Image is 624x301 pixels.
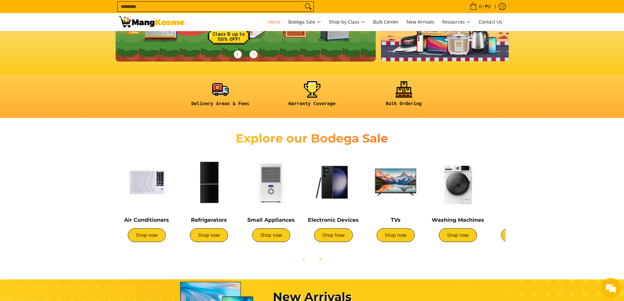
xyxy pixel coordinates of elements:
img: Mang Kosme: Your Home Appliances Warehouse Sale Partner! [119,16,184,28]
a: Washing Machines [432,217,484,223]
a: <h6><strong>Bulk Ordering</strong></h6> [361,81,446,112]
img: Refrigerators [181,154,237,210]
a: Shop now [190,228,228,242]
a: Shop now [128,228,166,242]
span: Resources [442,18,471,26]
img: TVs [368,154,424,210]
button: Previous [231,47,245,62]
a: Home [264,13,284,31]
a: <h6><strong>Delivery Areas & Fees</strong></h6> [178,81,263,112]
button: Previous [297,252,312,266]
a: Electronic Devices [308,217,359,223]
a: Shop now [501,228,539,242]
img: Small Appliances [243,154,299,210]
a: Refrigerators [191,217,227,223]
span: New Arrivals [407,19,434,25]
span: Home [268,19,280,25]
nav: Main Menu [191,13,505,31]
a: Small Appliances [247,217,295,223]
a: Shop now [439,228,477,242]
span: Contact Us [479,19,502,25]
span: ₱0 [484,4,492,9]
button: Next [246,47,261,62]
a: Resources [439,13,474,31]
a: Shop now [377,228,415,242]
span: Bodega Sale [288,18,321,26]
a: Bodega Sale [285,13,324,31]
img: Washing Machines [430,154,486,210]
h2: Explore our Bodega Sale [217,131,407,146]
img: Electronic Devices [306,154,361,210]
span: Shop by Class [329,18,365,26]
a: <h6><strong>Warranty Coverage</strong></h6> [270,81,355,112]
img: Cookers [492,154,548,210]
span: Bulk Center [373,19,399,25]
span: • [468,3,493,10]
img: Air Conditioners [119,154,175,210]
a: Bulk Center [370,13,402,31]
a: Air Conditioners [124,217,169,223]
button: Next [313,252,327,266]
button: Search [303,2,313,11]
a: Shop now [252,228,290,242]
a: New Arrivals [403,13,438,31]
span: 0 [478,4,482,9]
a: Contact Us [475,13,505,31]
a: Shop Now [314,228,353,242]
a: Shop by Class [326,13,369,31]
a: TVs [391,217,401,223]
